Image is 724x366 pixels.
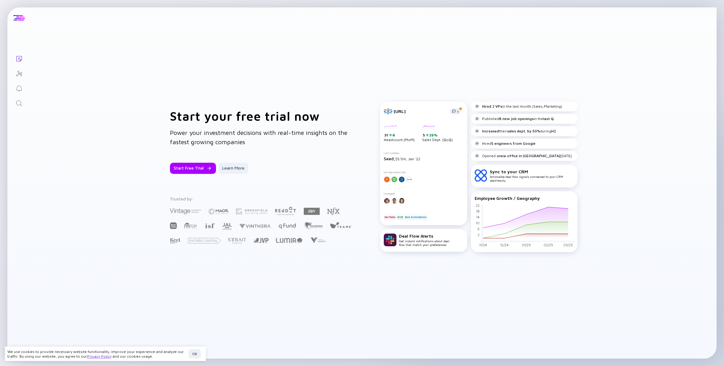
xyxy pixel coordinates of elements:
a: Privacy Policy [87,354,112,359]
img: Vinthera [239,223,271,229]
img: Key1 Capital [170,238,180,244]
div: Get instant notifications about deal flow that match your preferences [399,233,449,247]
tspan: 22 [476,203,479,207]
img: FINTOP Capital [184,222,197,229]
div: [URL] [394,109,446,114]
tspan: 2 [477,233,479,237]
span: Power your investment decisions with real-time insights on the fastest growing companies [170,129,347,145]
strong: Increased [482,129,499,133]
strong: new office in [GEOGRAPHIC_DATA] [499,153,560,158]
h1: Start your free trial now [170,109,355,123]
a: Investor Map [7,66,31,80]
a: Search [7,95,31,110]
img: Lumir Ventures [276,238,302,243]
a: Lists [7,51,31,66]
tspan: 02/25 [543,243,553,247]
div: 6 [392,133,395,137]
div: 25% [429,133,438,137]
img: Team8 [330,222,352,228]
img: Strait Capital [228,238,246,244]
tspan: 10 [476,221,479,225]
img: Vintage Investment Partners [170,208,201,215]
img: Jerusalem Venture Partners [254,238,269,243]
button: Start Free Trial [170,163,216,174]
div: Founders [384,192,464,195]
div: Notable Investors [384,171,464,174]
img: The Elephant [304,222,323,229]
div: B2B [397,214,403,220]
tspan: 18 [476,209,479,213]
img: Maor Investments [208,206,229,217]
img: Viola Growth [310,237,326,243]
div: Opened a [DATE] [475,153,572,158]
div: Hired [475,141,536,146]
div: Last Funding [384,152,464,155]
div: Sync to your CRM [490,169,574,174]
img: JBV Capital [304,207,320,215]
strong: Hired 2 VPs [482,104,502,109]
tspan: 11/24 [479,243,487,247]
strong: 5 engineers from Google [491,141,536,146]
img: Israel Secondary Fund [205,223,215,228]
strong: H2 [551,129,556,133]
div: in the last month (Sales,Marketing) [475,104,562,109]
div: their during [475,129,556,134]
div: Employee Growth / Geography [475,196,574,201]
strong: last Q [543,116,554,121]
div: We use cookies to provide necessary website functionality, improve your experience and analyze ou... [7,349,186,359]
strong: sales dept. by 50% [507,129,540,133]
tspan: 03/25 [563,243,573,247]
img: NFX [327,208,340,215]
tspan: 14 [476,215,479,219]
div: 5 [423,133,453,138]
strong: 8 new job openings [499,116,534,121]
tspan: 01/25 [522,243,531,247]
div: Published in the [475,116,554,121]
div: Test Automation [404,214,427,220]
button: Learn More [218,163,248,174]
img: Greenfield Partners [236,209,267,214]
div: Deal Flow Alerts [399,233,449,239]
div: Sales Dept. (QoQ) [422,124,453,142]
div: $5.5m, Jan `22 [384,156,464,161]
span: Seed, [384,156,395,161]
button: OK [188,349,201,359]
div: Actionable deal flow signals connected to your CRM seamlessly [490,169,574,182]
img: Entrée Capital [188,238,221,243]
div: Headcount (MoM) [384,124,415,142]
div: DevTools [384,214,396,220]
a: Reminders [7,80,31,95]
img: JAL Ventures [222,223,232,230]
tspan: 6 [477,227,479,231]
img: Q Fund [278,222,296,230]
tspan: 12/24 [500,243,508,247]
img: Red Dot Capital Partners [275,205,296,216]
div: Trusted by: [170,196,354,201]
div: 31 [384,133,415,138]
